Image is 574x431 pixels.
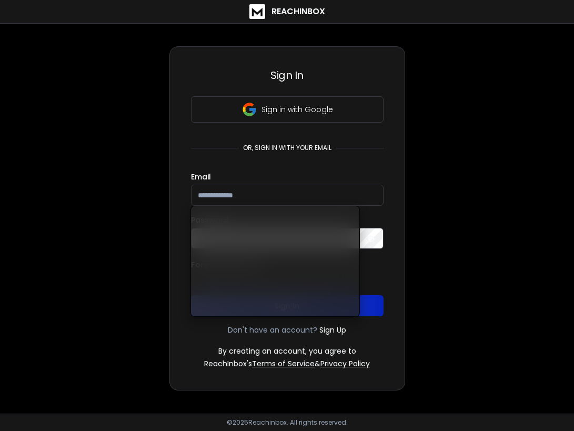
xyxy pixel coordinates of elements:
p: Don't have an account? [228,325,317,335]
p: © 2025 Reachinbox. All rights reserved. [227,418,348,427]
a: ReachInbox [249,4,325,19]
p: By creating an account, you agree to [218,346,356,356]
h3: Sign In [191,68,384,83]
label: Email [191,173,211,181]
p: ReachInbox's & [204,358,370,369]
a: Terms of Service [252,358,315,369]
a: Sign Up [319,325,346,335]
a: Privacy Policy [320,358,370,369]
h1: ReachInbox [271,5,325,18]
button: Sign in with Google [191,96,384,123]
p: Sign in with Google [261,104,333,115]
img: logo [249,4,265,19]
p: or, sign in with your email [239,144,336,152]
